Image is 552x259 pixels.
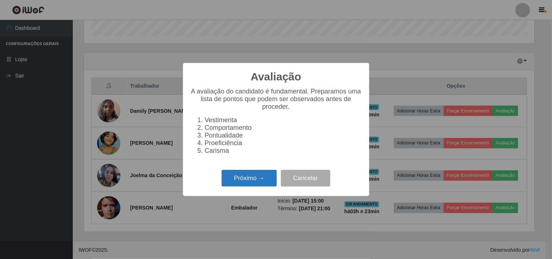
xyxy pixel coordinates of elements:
[251,70,301,83] h2: Avaliação
[205,132,362,139] li: Pontualidade
[281,170,330,187] button: Cancelar
[205,139,362,147] li: Proeficiência
[205,116,362,124] li: Vestimenta
[190,88,362,111] p: A avaliação do candidato é fundamental. Preparamos uma lista de pontos que podem ser observados a...
[205,124,362,132] li: Comportamento
[205,147,362,155] li: Carisma
[222,170,277,187] button: Próximo →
